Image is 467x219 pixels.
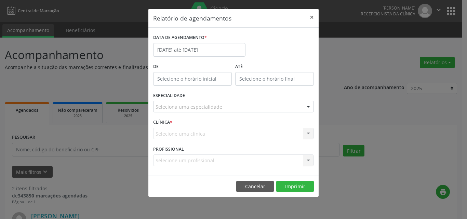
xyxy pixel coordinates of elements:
span: Seleciona uma especialidade [156,103,222,110]
input: Selecione uma data ou intervalo [153,43,245,57]
label: ESPECIALIDADE [153,91,185,101]
input: Selecione o horário final [235,72,314,86]
label: De [153,61,232,72]
label: DATA DE AGENDAMENTO [153,32,207,43]
button: Cancelar [236,181,274,192]
button: Close [305,9,319,26]
label: CLÍNICA [153,117,172,128]
label: ATÉ [235,61,314,72]
button: Imprimir [276,181,314,192]
input: Selecione o horário inicial [153,72,232,86]
h5: Relatório de agendamentos [153,14,231,23]
label: PROFISSIONAL [153,144,184,154]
